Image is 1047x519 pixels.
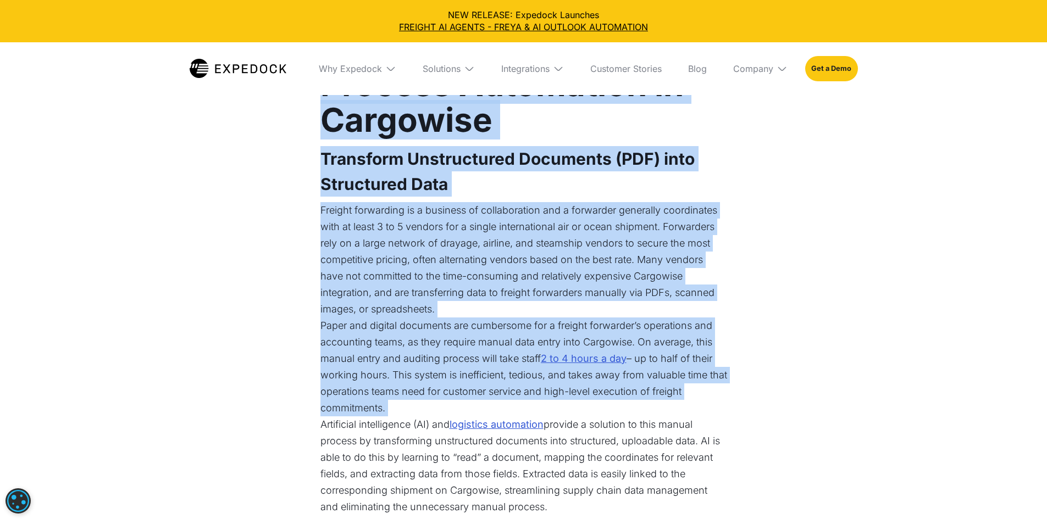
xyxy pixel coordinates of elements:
[733,63,773,74] div: Company
[581,42,671,95] a: Customer Stories
[320,317,727,416] p: Paper and digital documents are cumbersome for a freight forwarder’s operations and accounting te...
[319,63,382,74] div: Why Expedock
[805,56,857,81] a: Get a Demo
[310,42,405,95] div: Why Expedock
[450,416,544,433] a: logistics automation
[724,42,796,95] div: Company
[320,202,727,317] p: Freight forwarding is a business of collaboration and a forwarder generally coordinates with at l...
[501,63,550,74] div: Integrations
[541,350,627,367] a: 2 to 4 hours a day
[679,42,716,95] a: Blog
[423,63,461,74] div: Solutions
[864,400,1047,519] iframe: Chat Widget
[492,42,573,95] div: Integrations
[9,21,1038,33] a: FREIGHT AI AGENTS - FREYA & AI OUTLOOK AUTOMATION
[320,416,727,515] p: Artificial intelligence (AI) and provide a solution to this manual process by transforming unstru...
[414,42,484,95] div: Solutions
[320,149,695,194] strong: Transform Unstructured Documents (PDF) into Structured Data
[9,9,1038,34] div: NEW RELEASE: Expedock Launches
